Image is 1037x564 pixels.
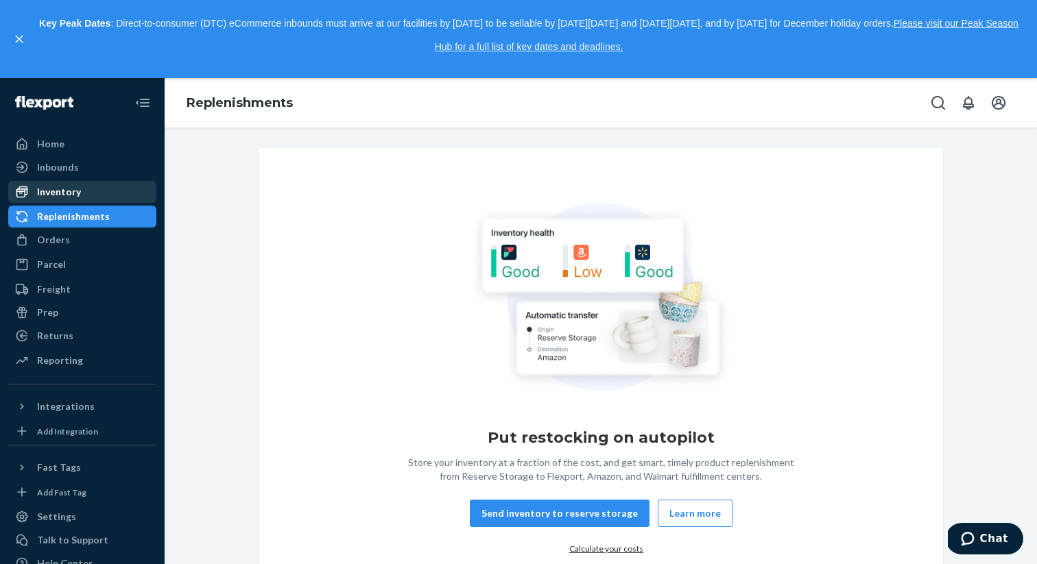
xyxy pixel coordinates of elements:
[37,233,70,247] div: Orders
[37,461,81,474] div: Fast Tags
[187,95,293,110] a: Replenishments
[37,185,81,199] div: Inventory
[37,354,83,367] div: Reporting
[129,89,156,117] button: Close Navigation
[8,254,156,275] a: Parcel
[37,306,58,319] div: Prep
[33,12,1025,58] p: : Direct-to-consumer (DTC) eCommerce inbounds must arrive at our facilities by [DATE] to be sella...
[8,133,156,155] a: Home
[948,523,1023,557] iframe: Opens a widget where you can chat to one of our agents
[925,89,952,117] button: Open Search Box
[435,18,1018,52] a: Please visit our Peak Season Hub for a full list of key dates and deadlines.
[8,206,156,228] a: Replenishments
[37,282,71,296] div: Freight
[37,400,95,413] div: Integrations
[8,484,156,500] a: Add Fast Tag
[402,456,800,483] div: Store your inventory at a fraction of the cost, and get smart, timely product replenishment from ...
[12,32,26,46] button: close,
[468,203,733,397] img: Empty list
[8,181,156,203] a: Inventory
[955,89,982,117] button: Open notifications
[985,89,1012,117] button: Open account menu
[39,18,110,29] strong: Key Peak Dates
[569,543,643,554] a: Calculate your costs
[470,500,649,527] button: Send inventory to reserve storage
[8,529,156,551] button: Talk to Support
[8,350,156,371] a: Reporting
[8,229,156,251] a: Orders
[8,156,156,178] a: Inbounds
[37,160,79,174] div: Inbounds
[37,533,108,547] div: Talk to Support
[37,510,76,524] div: Settings
[37,426,98,437] div: Add Integration
[37,210,110,223] div: Replenishments
[8,456,156,478] button: Fast Tags
[8,423,156,439] a: Add Integration
[8,325,156,347] a: Returns
[8,506,156,528] a: Settings
[488,427,715,449] h1: Put restocking on autopilot
[8,278,156,300] a: Freight
[37,258,66,271] div: Parcel
[658,500,732,527] button: Learn more
[176,84,304,123] ol: breadcrumbs
[15,96,73,110] img: Flexport logo
[37,487,86,498] div: Add Fast Tag
[8,395,156,417] button: Integrations
[8,302,156,323] a: Prep
[37,329,73,343] div: Returns
[37,137,64,151] div: Home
